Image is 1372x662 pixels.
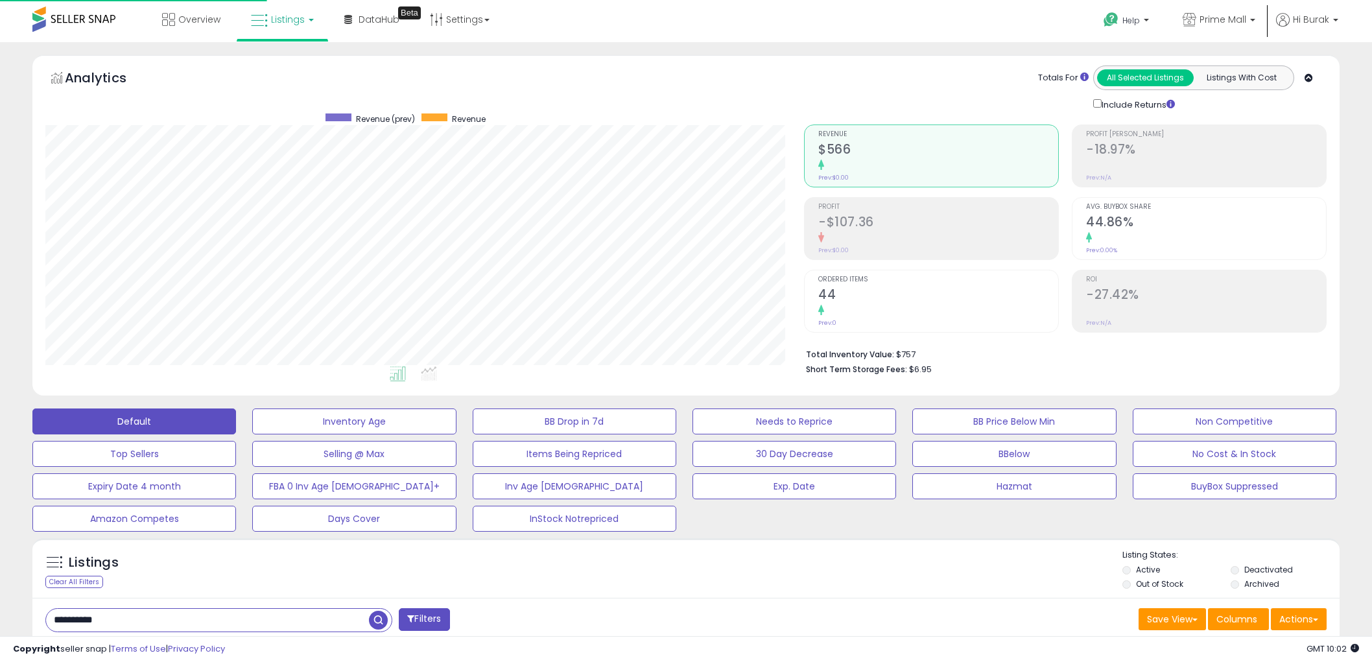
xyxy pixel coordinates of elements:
[1122,549,1340,562] p: Listing States:
[252,441,456,467] button: Selling @ Max
[178,13,220,26] span: Overview
[13,643,225,656] div: seller snap | |
[818,142,1058,160] h2: $566
[399,608,449,631] button: Filters
[1193,69,1290,86] button: Listings With Cost
[909,363,932,375] span: $6.95
[1139,608,1206,630] button: Save View
[818,287,1058,305] h2: 44
[398,6,421,19] div: Tooltip anchor
[1086,131,1326,138] span: Profit [PERSON_NAME]
[806,346,1317,361] li: $757
[252,506,456,532] button: Days Cover
[473,473,676,499] button: Inv Age [DEMOGRAPHIC_DATA]
[359,13,399,26] span: DataHub
[692,441,896,467] button: 30 Day Decrease
[1093,2,1162,42] a: Help
[65,69,152,90] h5: Analytics
[356,113,415,124] span: Revenue (prev)
[473,441,676,467] button: Items Being Repriced
[1086,246,1117,254] small: Prev: 0.00%
[818,246,849,254] small: Prev: $0.00
[69,554,119,572] h5: Listings
[1271,608,1327,630] button: Actions
[1133,408,1336,434] button: Non Competitive
[1038,72,1089,84] div: Totals For
[1086,319,1111,327] small: Prev: N/A
[1244,578,1279,589] label: Archived
[1244,564,1293,575] label: Deactivated
[111,643,166,655] a: Terms of Use
[1133,441,1336,467] button: No Cost & In Stock
[818,204,1058,211] span: Profit
[13,643,60,655] strong: Copyright
[1097,69,1194,86] button: All Selected Listings
[692,473,896,499] button: Exp. Date
[252,408,456,434] button: Inventory Age
[452,113,486,124] span: Revenue
[1083,97,1190,112] div: Include Returns
[1086,215,1326,232] h2: 44.86%
[818,174,849,182] small: Prev: $0.00
[45,576,103,588] div: Clear All Filters
[168,643,225,655] a: Privacy Policy
[1086,287,1326,305] h2: -27.42%
[1307,643,1359,655] span: 2025-10-13 10:02 GMT
[1136,578,1183,589] label: Out of Stock
[692,408,896,434] button: Needs to Reprice
[32,408,236,434] button: Default
[818,319,836,327] small: Prev: 0
[912,408,1116,434] button: BB Price Below Min
[252,473,456,499] button: FBA 0 Inv Age [DEMOGRAPHIC_DATA]+
[473,408,676,434] button: BB Drop in 7d
[1103,12,1119,28] i: Get Help
[1136,564,1160,575] label: Active
[1200,13,1246,26] span: Prime Mall
[806,364,907,375] b: Short Term Storage Fees:
[1293,13,1329,26] span: Hi Burak
[818,215,1058,232] h2: -$107.36
[1208,608,1269,630] button: Columns
[1276,13,1338,42] a: Hi Burak
[1086,204,1326,211] span: Avg. Buybox Share
[1133,473,1336,499] button: BuyBox Suppressed
[1216,613,1257,626] span: Columns
[806,349,894,360] b: Total Inventory Value:
[912,441,1116,467] button: BBelow
[271,13,305,26] span: Listings
[32,441,236,467] button: Top Sellers
[1122,15,1140,26] span: Help
[818,276,1058,283] span: Ordered Items
[32,506,236,532] button: Amazon Competes
[1086,276,1326,283] span: ROI
[473,506,676,532] button: InStock Notrepriced
[912,473,1116,499] button: Hazmat
[818,131,1058,138] span: Revenue
[1086,174,1111,182] small: Prev: N/A
[1086,142,1326,160] h2: -18.97%
[32,473,236,499] button: Expiry Date 4 month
